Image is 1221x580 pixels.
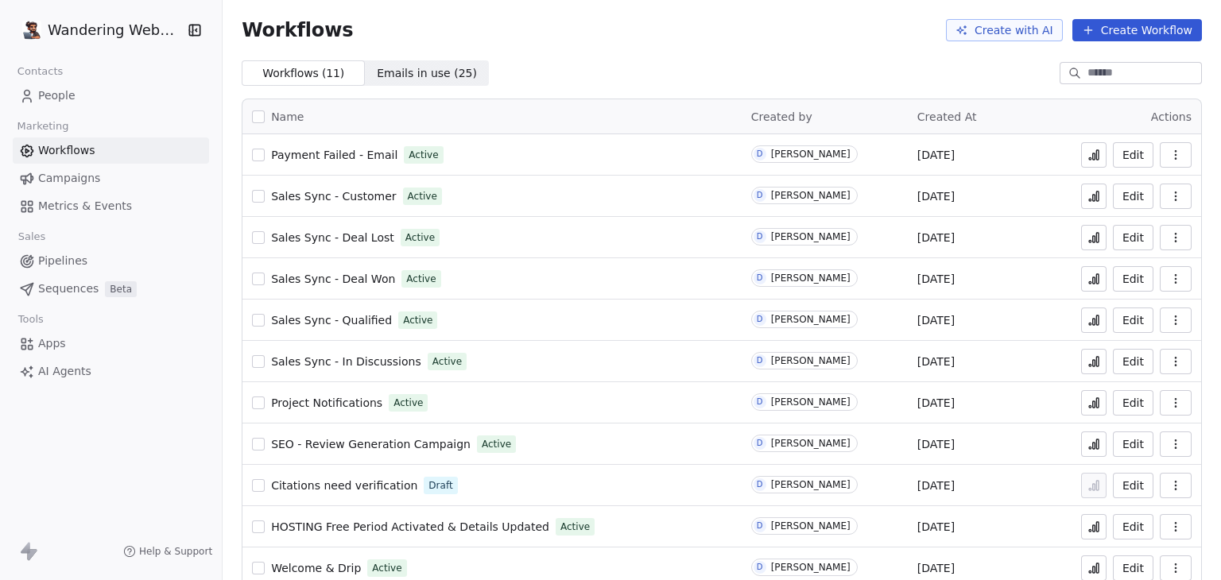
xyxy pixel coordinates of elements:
a: Pipelines [13,248,209,274]
span: SEO - Review Generation Campaign [271,438,471,450]
a: SequencesBeta [13,276,209,302]
span: [DATE] [917,395,955,411]
span: Help & Support [139,545,212,558]
span: Active [393,396,423,410]
button: Edit [1113,142,1153,168]
span: Active [408,189,437,203]
span: Wandering Webmaster [48,20,182,41]
a: People [13,83,209,109]
div: D [757,396,763,408]
div: D [757,437,763,450]
button: Edit [1113,431,1153,457]
span: Active [432,354,462,369]
span: Workflows [38,142,95,159]
div: [PERSON_NAME] [771,273,851,284]
span: [DATE] [917,560,955,576]
span: Active [482,437,511,451]
button: Create Workflow [1072,19,1202,41]
span: [DATE] [917,354,955,369]
span: Sales Sync - Deal Lost [271,231,394,244]
a: Welcome & Drip [271,560,361,576]
button: Edit [1113,390,1153,416]
a: Sales Sync - In Discussions [271,354,421,369]
span: Sales Sync - Customer [271,190,396,203]
a: Apps [13,331,209,357]
button: Edit [1113,349,1153,374]
div: D [757,478,763,491]
span: Created by [751,110,812,123]
a: Metrics & Events [13,193,209,219]
div: D [757,230,763,243]
div: [PERSON_NAME] [771,190,851,201]
div: [PERSON_NAME] [771,355,851,366]
div: [PERSON_NAME] [771,438,851,449]
span: Metrics & Events [38,198,132,215]
div: D [757,189,763,202]
button: Create with AI [946,19,1063,41]
span: Payment Failed - Email [271,149,397,161]
button: Edit [1113,225,1153,250]
button: Wandering Webmaster [19,17,176,44]
div: D [757,148,763,160]
a: Campaigns [13,165,209,191]
span: [DATE] [917,188,955,204]
span: Created At [917,110,977,123]
a: Edit [1113,514,1153,539]
span: Contacts [10,60,70,83]
a: SEO - Review Generation Campaign [271,436,471,452]
a: AI Agents [13,358,209,385]
span: Tools [11,307,50,331]
span: [DATE] [917,147,955,163]
a: Sales Sync - Deal Lost [271,230,394,246]
a: Payment Failed - Email [271,147,397,163]
a: Sales Sync - Deal Won [271,271,395,287]
span: Sales Sync - Qualified [271,314,392,327]
span: Actions [1151,110,1192,123]
span: Active [406,272,436,286]
div: [PERSON_NAME] [771,520,851,532]
div: [PERSON_NAME] [771,562,851,573]
span: [DATE] [917,436,955,452]
span: Sales Sync - In Discussions [271,355,421,368]
span: Apps [38,335,66,352]
div: [PERSON_NAME] [771,314,851,325]
img: logo.png [22,21,41,40]
a: Edit [1113,266,1153,292]
span: Beta [105,281,137,297]
button: Edit [1113,473,1153,498]
span: Active [372,561,401,575]
span: AI Agents [38,363,91,380]
span: Citations need verification [271,479,417,492]
a: Citations need verification [271,478,417,493]
span: Emails in use ( 25 ) [377,65,477,82]
span: Draft [428,478,452,493]
span: [DATE] [917,478,955,493]
div: [PERSON_NAME] [771,479,851,490]
a: Project Notifications [271,395,382,411]
div: D [757,272,763,284]
div: D [757,354,763,367]
span: Active [405,230,435,245]
span: [DATE] [917,519,955,535]
span: Marketing [10,114,76,138]
a: Sales Sync - Customer [271,188,396,204]
span: Sales [11,225,52,249]
button: Edit [1113,307,1153,333]
span: Name [271,109,304,126]
span: Campaigns [38,170,100,187]
span: Welcome & Drip [271,562,361,574]
span: Project Notifications [271,396,382,409]
span: People [38,87,76,104]
a: HOSTING Free Period Activated & Details Updated [271,519,549,535]
span: Active [409,148,438,162]
div: D [757,561,763,574]
button: Edit [1113,184,1153,209]
span: [DATE] [917,271,955,287]
a: Sales Sync - Qualified [271,312,392,328]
